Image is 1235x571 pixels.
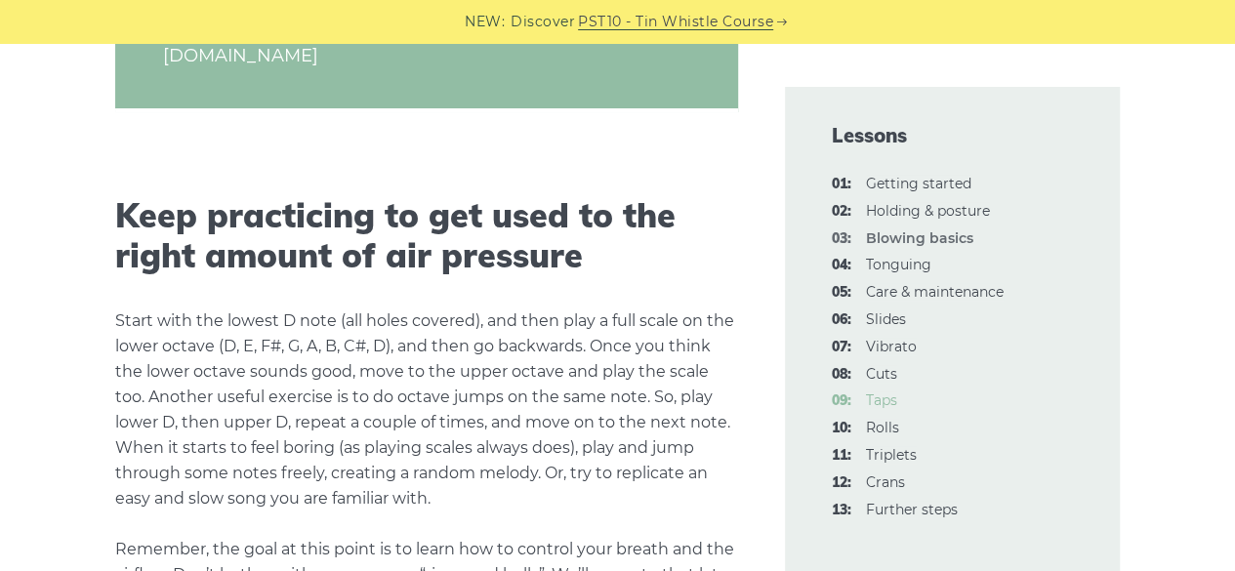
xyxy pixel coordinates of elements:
[832,336,851,359] span: 07:
[465,11,505,33] span: NEW:
[866,283,1004,301] a: 05:Care & maintenance
[832,227,851,251] span: 03:
[866,419,899,436] a: 10:Rolls
[832,471,851,495] span: 12:
[866,229,973,247] strong: Blowing basics
[866,338,917,355] a: 07:Vibrato
[866,446,917,464] a: 11:Triplets
[866,501,958,518] a: 13:Further steps
[832,281,851,305] span: 05:
[866,365,897,383] a: 08:Cuts
[832,173,851,196] span: 01:
[866,202,990,220] a: 02:Holding & posture
[866,310,906,328] a: 06:Slides
[832,122,1074,149] span: Lessons
[832,444,851,468] span: 11:
[832,417,851,440] span: 10:
[115,196,738,276] h2: Keep practicing to get used to the right amount of air pressure
[163,43,690,69] cite: [DOMAIN_NAME]
[511,11,575,33] span: Discover
[832,200,851,224] span: 02:
[832,363,851,387] span: 08:
[832,389,851,413] span: 09:
[832,499,851,522] span: 13:
[866,391,897,409] a: 09:Taps
[578,11,773,33] a: PST10 - Tin Whistle Course
[832,308,851,332] span: 06:
[832,254,851,277] span: 04:
[866,175,971,192] a: 01:Getting started
[866,473,905,491] a: 12:Crans
[866,256,931,273] a: 04:Tonguing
